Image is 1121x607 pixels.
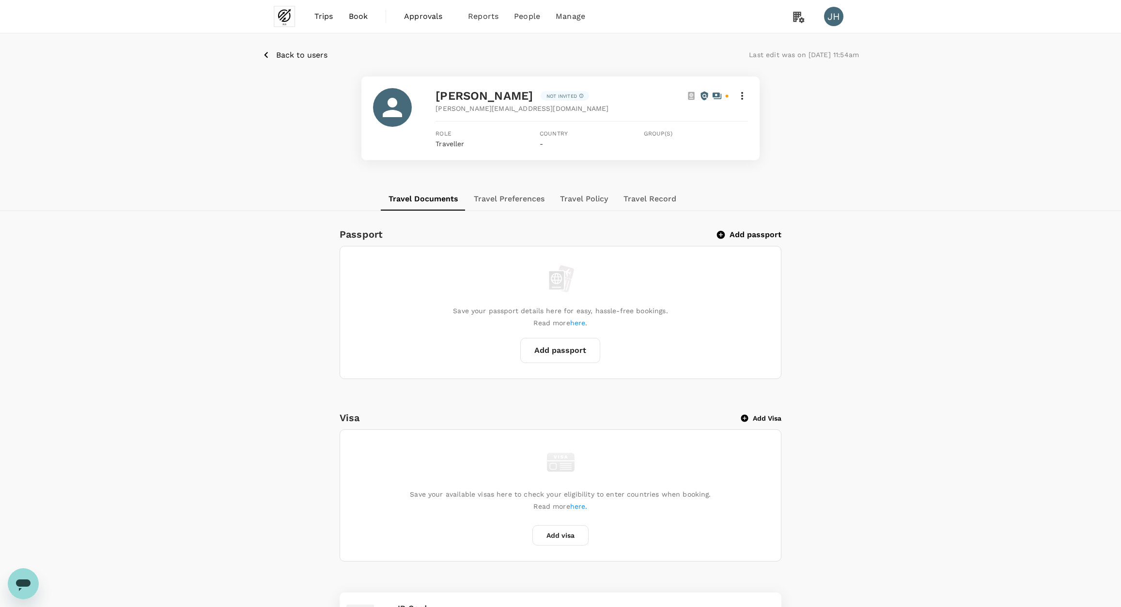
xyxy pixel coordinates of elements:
span: Group(s) [644,129,748,139]
button: Travel Preferences [466,187,552,211]
a: here. [570,502,588,510]
p: Not invited [546,92,577,100]
p: Save your available visas here to check your eligibility to enter countries when booking. [410,489,711,499]
button: Travel Record [616,187,684,211]
span: [PERSON_NAME][EMAIL_ADDRESS][DOMAIN_NAME] [436,104,608,113]
span: [PERSON_NAME] [436,89,533,103]
img: empty passport [544,262,577,296]
p: Read more . [533,318,587,328]
img: visa [544,445,577,479]
button: Add passport [520,338,600,363]
span: Trips [314,11,333,22]
span: Approvals [404,11,452,22]
span: Country [540,129,644,139]
span: Role [436,129,540,139]
button: Travel Policy [552,187,616,211]
a: here [570,319,586,327]
p: Add Visa [753,413,781,423]
p: Back to users [276,49,327,61]
p: Save your passport details here for easy, hassle-free bookings. [453,306,668,316]
p: Read more [533,501,587,511]
span: Reports [468,11,498,22]
span: Manage [556,11,585,22]
span: Book [349,11,368,22]
div: JH [824,7,843,26]
h6: Visa [340,410,741,425]
span: People [514,11,540,22]
span: Traveller [436,140,464,148]
button: Travel Documents [381,187,466,211]
p: Last edit was on [DATE] 11:54am [749,50,859,60]
button: Add visa [532,525,589,546]
h6: Passport [340,227,383,242]
button: Back to users [262,49,327,61]
span: - [540,140,543,148]
button: Add Visa [741,413,781,423]
button: Add passport [718,230,781,240]
img: John Lee Group Limited [262,6,307,27]
iframe: Button to launch messaging window [8,568,39,599]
